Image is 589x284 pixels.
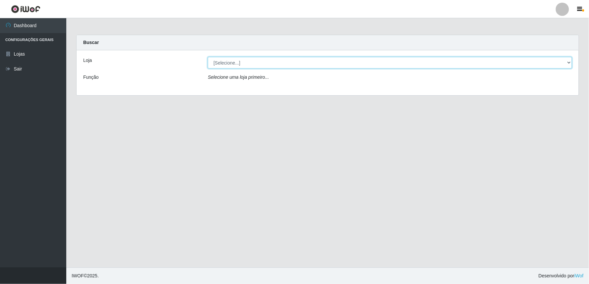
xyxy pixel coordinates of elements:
[72,273,84,278] span: IWOF
[83,57,92,64] label: Loja
[83,74,99,81] label: Função
[11,5,40,13] img: CoreUI Logo
[208,74,269,80] i: Selecione uma loja primeiro...
[574,273,584,278] a: iWof
[83,40,99,45] strong: Buscar
[539,272,584,279] span: Desenvolvido por
[72,272,99,279] span: © 2025 .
